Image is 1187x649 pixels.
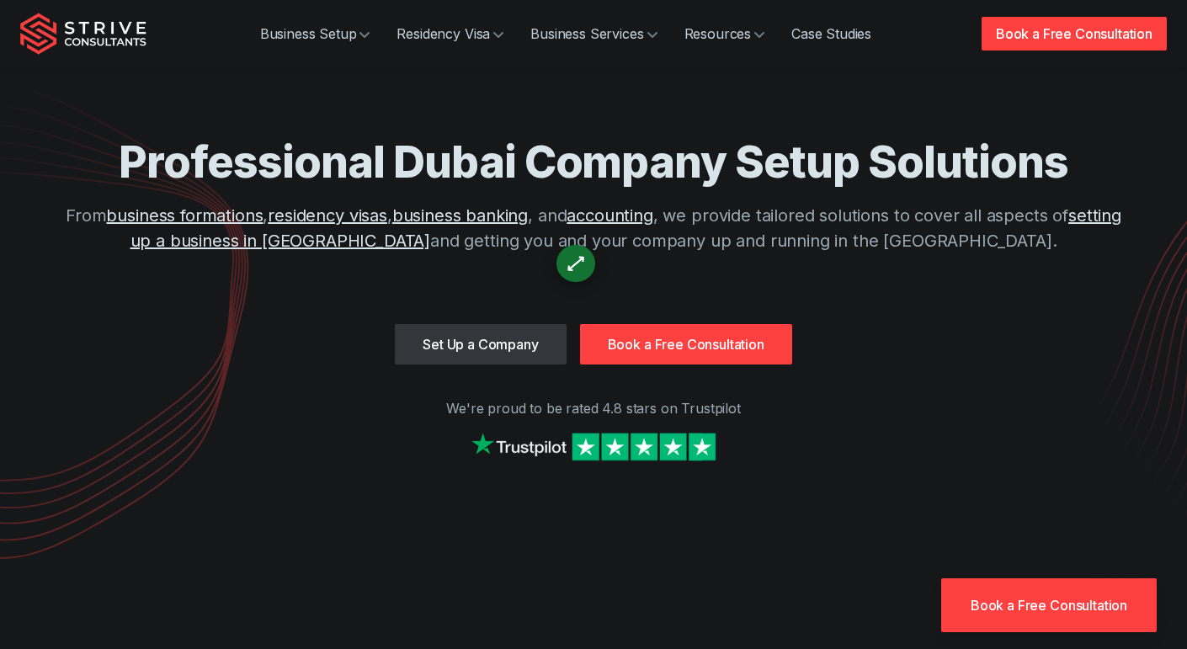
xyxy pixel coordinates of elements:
p: From , , , and , we provide tailored solutions to cover all aspects of and getting you and your c... [55,203,1132,253]
a: Business Setup [247,17,384,51]
a: Book a Free Consultation [580,324,792,364]
a: Case Studies [778,17,885,51]
a: business banking [392,205,528,226]
a: Book a Free Consultation [941,578,1157,632]
div: ⟷ [560,247,591,279]
img: Strive on Trustpilot [467,428,720,465]
a: Set Up a Company [395,324,566,364]
a: accounting [567,205,652,226]
p: We're proud to be rated 4.8 stars on Trustpilot [20,398,1167,418]
a: Residency Visa [383,17,517,51]
a: Book a Free Consultation [982,17,1167,51]
a: Resources [671,17,779,51]
a: Business Services [517,17,670,51]
a: residency visas [268,205,387,226]
h1: Professional Dubai Company Setup Solutions [55,135,1132,189]
img: Strive Consultants [20,13,146,55]
a: business formations [106,205,263,226]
